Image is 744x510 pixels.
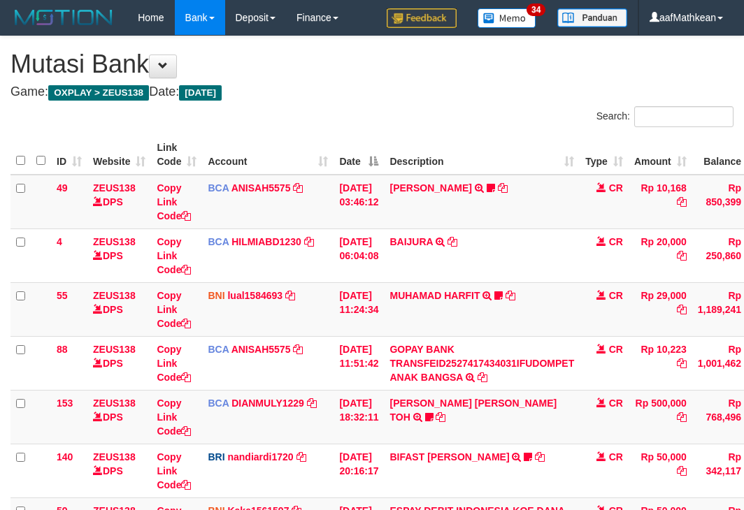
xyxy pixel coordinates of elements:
td: DPS [87,228,151,282]
span: BCA [208,398,229,409]
span: OXPLAY > ZEUS138 [48,85,149,101]
input: Search: [634,106,734,127]
th: Website: activate to sort column ascending [87,135,151,175]
a: Copy Link Code [157,398,191,437]
span: 55 [57,290,68,301]
td: Rp 10,223 [629,336,692,390]
a: Copy Rp 500,000 to clipboard [677,411,687,423]
span: BNI [208,290,224,301]
span: CR [609,290,623,301]
a: Copy BIFAST MUHAMMAD FIR to clipboard [535,451,545,462]
h4: Game: Date: [10,85,734,99]
a: ANISAH5575 [231,344,291,355]
span: BCA [208,344,229,355]
a: lual1584693 [227,290,282,301]
a: Copy HILMIABD1230 to clipboard [304,236,314,247]
a: Copy INA PAUJANAH to clipboard [498,182,508,194]
a: Copy Rp 20,000 to clipboard [677,250,687,261]
span: CR [609,344,623,355]
span: CR [609,451,623,462]
a: ZEUS138 [93,451,136,462]
span: 153 [57,398,73,409]
td: DPS [87,175,151,229]
a: ZEUS138 [93,182,136,194]
img: MOTION_logo.png [10,7,117,28]
a: Copy nandiardi1720 to clipboard [296,451,306,462]
img: Feedback.jpg [387,8,457,28]
a: ZEUS138 [93,236,136,247]
a: BAIJURA [389,236,433,247]
span: BRI [208,451,224,462]
a: Copy Link Code [157,451,191,490]
td: Rp 10,168 [629,175,692,229]
a: ZEUS138 [93,290,136,301]
td: DPS [87,336,151,390]
td: DPS [87,444,151,497]
a: Copy GOPAY BANK TRANSFEID2527417434031IFUDOMPET ANAK BANGSA to clipboard [478,372,487,383]
span: 49 [57,182,68,194]
a: Copy BAIJURA to clipboard [448,236,457,247]
a: Copy ANISAH5575 to clipboard [293,344,303,355]
a: Copy Link Code [157,182,191,221]
a: Copy Link Code [157,290,191,329]
a: Copy lual1584693 to clipboard [285,290,295,301]
h1: Mutasi Bank [10,50,734,78]
a: Copy DIANMULY1229 to clipboard [307,398,317,409]
td: [DATE] 11:51:42 [334,336,384,390]
th: Link Code: activate to sort column ascending [151,135,202,175]
td: [DATE] 11:24:34 [334,282,384,336]
a: MUHAMAD HARFIT [389,290,480,301]
span: BCA [208,182,229,194]
th: Amount: activate to sort column ascending [629,135,692,175]
td: [DATE] 18:32:11 [334,390,384,444]
a: BIFAST [PERSON_NAME] [389,451,509,462]
td: Rp 29,000 [629,282,692,336]
a: Copy Rp 50,000 to clipboard [677,465,687,476]
span: CR [609,182,623,194]
td: DPS [87,390,151,444]
td: DPS [87,282,151,336]
a: Copy Rp 29,000 to clipboard [677,304,687,315]
a: Copy CARINA OCTAVIA TOH to clipboard [436,411,445,423]
a: HILMIABD1230 [231,236,301,247]
span: 88 [57,344,68,355]
a: DIANMULY1229 [231,398,304,409]
td: [DATE] 06:04:08 [334,228,384,282]
span: 4 [57,236,62,247]
a: nandiardi1720 [227,451,293,462]
span: CR [609,398,623,409]
th: Date: activate to sort column descending [334,135,384,175]
td: Rp 500,000 [629,390,692,444]
th: Type: activate to sort column ascending [580,135,629,175]
img: Button%20Memo.svg [478,8,536,28]
td: Rp 50,000 [629,444,692,497]
a: [PERSON_NAME] [PERSON_NAME] TOH [389,398,557,423]
a: Copy Rp 10,168 to clipboard [677,196,687,207]
span: 34 [527,3,545,16]
a: Copy Link Code [157,344,191,383]
a: Copy Link Code [157,236,191,275]
span: CR [609,236,623,247]
a: [PERSON_NAME] [389,182,471,194]
th: Account: activate to sort column ascending [202,135,334,175]
td: [DATE] 03:46:12 [334,175,384,229]
a: ZEUS138 [93,398,136,409]
span: 140 [57,451,73,462]
label: Search: [596,106,734,127]
td: Rp 20,000 [629,228,692,282]
a: GOPAY BANK TRANSFEID2527417434031IFUDOMPET ANAK BANGSA [389,344,574,383]
a: Copy MUHAMAD HARFIT to clipboard [506,290,515,301]
a: Copy Rp 10,223 to clipboard [677,358,687,369]
span: BCA [208,236,229,247]
a: ANISAH5575 [231,182,291,194]
td: [DATE] 20:16:17 [334,444,384,497]
span: [DATE] [179,85,222,101]
a: ZEUS138 [93,344,136,355]
th: ID: activate to sort column ascending [51,135,87,175]
th: Description: activate to sort column ascending [384,135,580,175]
a: Copy ANISAH5575 to clipboard [293,182,303,194]
img: panduan.png [557,8,627,27]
